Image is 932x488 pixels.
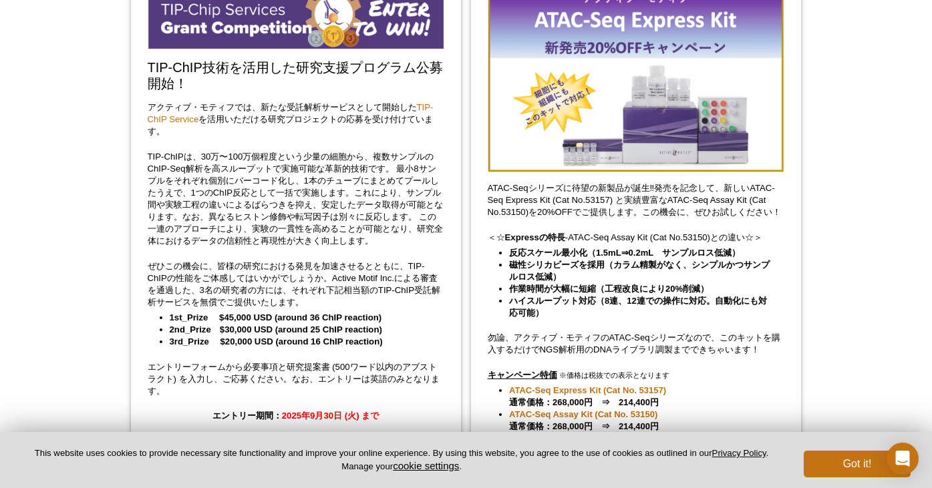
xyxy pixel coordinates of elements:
div: Open Intercom Messenger [887,443,919,475]
p: This website uses cookies to provide necessary site functionality and improve your online experie... [21,447,782,473]
span: ※価格は税抜での表示となります [559,371,669,379]
p: TIP-ChIPは、30万〜100万個程度という少量の細胞から、複数サンプルのChIP-Seq解析を高スループットで実施可能な革新的技術です。 最小8サンプルをそれぞれ個別にバーコード化し、1本... [148,151,444,247]
strong: 1st_Prize $45,000 USD (around 36 ChIP reaction) [170,312,382,322]
a: ATAC-Seq Assay Kit (Cat No. 53150) [509,409,657,421]
h2: TIP-ChIP技術を活用した研究支援プログラム公募開始！ [148,59,444,91]
span: 2025年9月30日 (火) まで [282,411,379,421]
button: cookie settings [393,460,459,471]
strong: 反応スケール最小化（1.5mL⇒0.2mL サンプルロス低減） [509,248,740,258]
strong: 3rd_Prize $20,000 USD (around 16 ChIP reaction) [170,336,383,346]
a: ATAC-Seq Express Kit (Cat No. 53157) [509,385,666,397]
p: ＜☆ -ATAC-Seq Assay Kit (Cat No.53150)との違い☆＞ [488,232,784,244]
strong: 磁性シリカビーズを採用（カラム精製がなく、シンプルかつサンプルロス低減） [509,260,770,282]
strong: エントリー期間： [212,411,379,421]
strong: 2nd_Prize $30,000 USD (around 25 ChIP reaction) [170,324,382,334]
p: 勿論、アクティブ・モティフのATAC-Seqシリーズなので、このキットを購入するだけでNGS解析用のDNAライブラリ調製までできちゃいます！ [488,332,784,356]
button: Got it! [804,451,911,477]
p: エントリーフォームから必要事項と研究提案書 (500ワード以内のアブストラクト) を入力し、ご応募ください。なお、エントリーは英語のみとなります。 [148,361,444,397]
u: キャンペーン特価 [488,370,557,380]
strong: ハイスループット対応（8連、12連での操作に対応。自動化にも対応可能） [509,296,767,318]
strong: 作業時間が大幅に短縮（工程改良により20%削減） [509,284,709,294]
p: アクティブ・モティフでは、新たな受託解析サービスとして開始した を活用いただける研究プロジェクトの応募を受け付けています。 [148,101,444,138]
p: ぜひこの機会に、皆様の研究における発見を加速させるとともに、TIP-ChIPの性能をご体感してはいかがでしょうか。Active Motif Inc.による審査を通過した、3名の研究者の方には、そ... [148,260,444,308]
strong: 通常価格：268,000円 ⇒ 214,400円 [509,409,659,431]
a: Privacy Policy [712,448,766,458]
p: ATAC-Seqシリーズに待望の新製品が誕生‼発売を記念して、新しいATAC-Seq Express Kit (Cat No.53157) と実績豊富なATAC-Seq Assay Kit (C... [488,182,784,218]
strong: 通常価格：268,000円 ⇒ 214,400円 [509,385,666,407]
strong: Expressの特長 [505,232,565,242]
